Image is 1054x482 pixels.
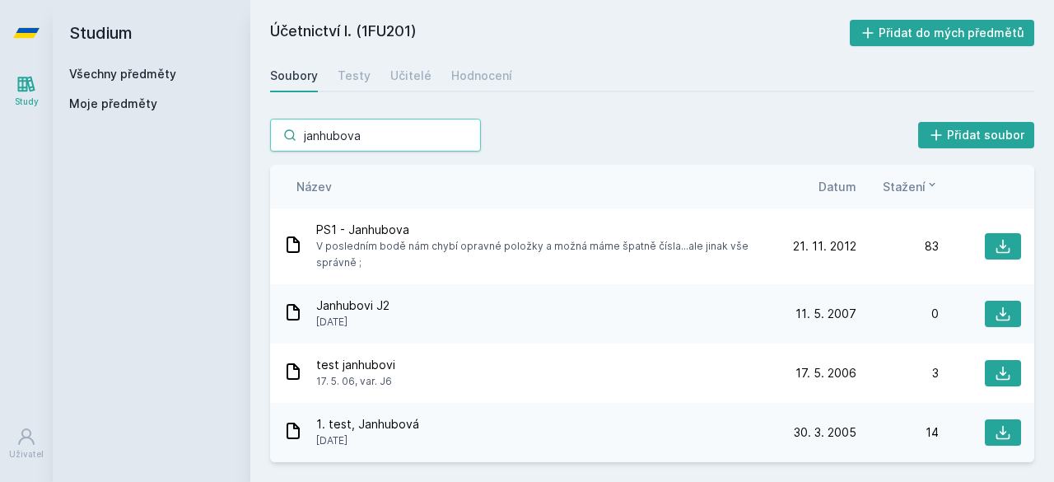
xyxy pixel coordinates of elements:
[338,59,371,92] a: Testy
[296,178,332,195] button: Název
[270,59,318,92] a: Soubory
[856,306,939,322] div: 0
[883,178,926,195] span: Stažení
[795,365,856,381] span: 17. 5. 2006
[856,365,939,381] div: 3
[316,373,395,390] span: 17. 5. 06, var. J6
[451,59,512,92] a: Hodnocení
[918,122,1035,148] button: Přidat soubor
[3,419,49,469] a: Uživatel
[883,178,939,195] button: Stažení
[818,178,856,195] button: Datum
[316,314,389,330] span: [DATE]
[856,238,939,255] div: 83
[390,68,431,84] div: Učitelé
[9,448,44,461] div: Uživatel
[316,222,767,238] span: PS1 - Janhubova
[270,20,850,46] h2: Účetnictví I. (1FU201)
[316,357,395,373] span: test janhubovi
[793,238,856,255] span: 21. 11. 2012
[316,416,419,433] span: 1. test, Janhubová
[316,433,419,449] span: [DATE]
[69,67,176,81] a: Všechny předměty
[451,68,512,84] div: Hodnocení
[856,424,939,441] div: 14
[390,59,431,92] a: Učitelé
[3,66,49,116] a: Study
[69,96,157,112] span: Moje předměty
[795,306,856,322] span: 11. 5. 2007
[270,68,318,84] div: Soubory
[850,20,1035,46] button: Přidat do mých předmětů
[316,297,389,314] span: Janhubovi J2
[338,68,371,84] div: Testy
[316,238,767,271] span: V posledním bodě nám chybí opravné položky a možná máme špatně čísla...ale jinak vše správně ;
[15,96,39,108] div: Study
[794,424,856,441] span: 30. 3. 2005
[270,119,481,152] input: Hledej soubor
